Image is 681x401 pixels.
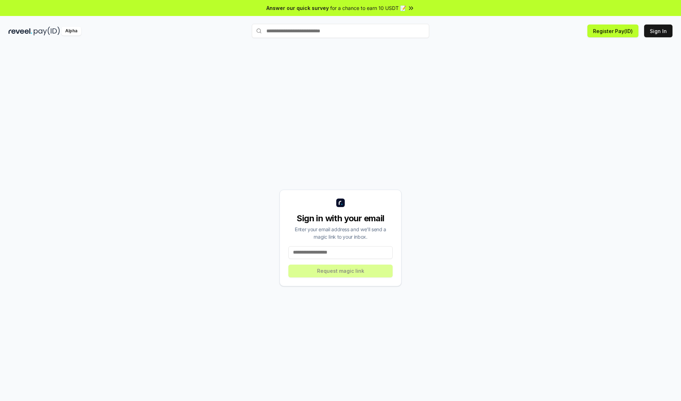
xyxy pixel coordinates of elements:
button: Sign In [644,25,672,37]
img: logo_small [336,199,345,207]
div: Sign in with your email [288,213,393,224]
div: Enter your email address and we’ll send a magic link to your inbox. [288,226,393,240]
img: pay_id [34,27,60,36]
button: Register Pay(ID) [587,25,638,37]
span: Answer our quick survey [266,4,329,12]
img: reveel_dark [9,27,32,36]
span: for a chance to earn 10 USDT 📝 [330,4,406,12]
div: Alpha [61,27,81,36]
